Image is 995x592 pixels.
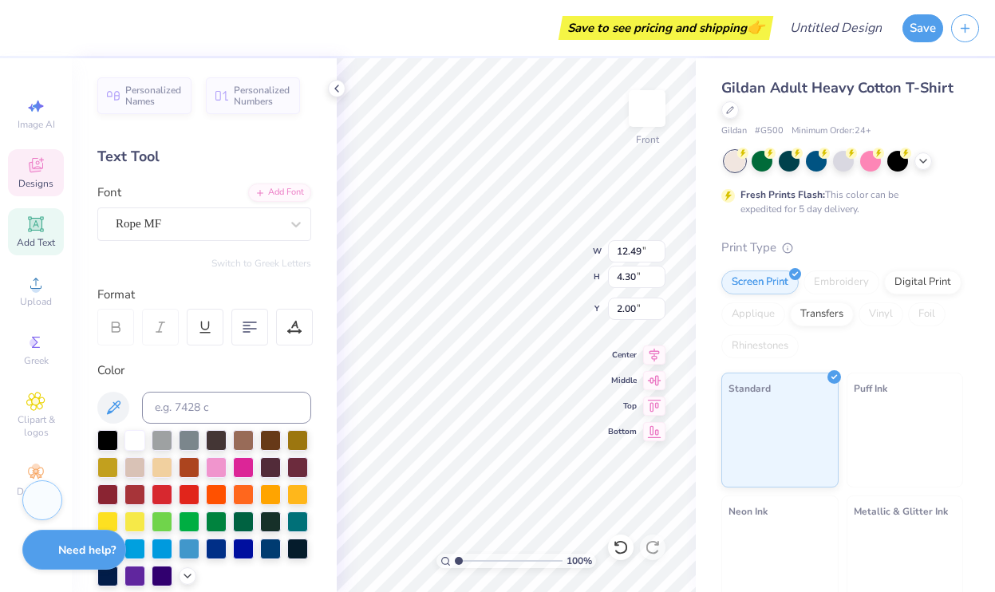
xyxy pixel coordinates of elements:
span: Decorate [17,485,55,498]
span: Designs [18,177,53,190]
span: Greek [24,354,49,367]
span: Image AI [18,118,55,131]
div: Embroidery [804,270,879,294]
div: Screen Print [721,270,799,294]
div: Applique [721,302,785,326]
span: Personalized Numbers [234,85,290,107]
div: Color [97,361,311,380]
span: Clipart & logos [8,413,64,439]
span: Personalized Names [125,85,182,107]
div: Transfers [790,302,854,326]
span: Add Text [17,236,55,249]
span: Neon Ink [728,503,768,519]
div: This color can be expedited for 5 day delivery. [740,187,937,216]
button: Save [902,14,943,42]
label: Font [97,184,121,202]
div: Text Tool [97,146,311,168]
input: e.g. 7428 c [142,392,311,424]
div: Format [97,286,313,304]
span: Standard [728,380,771,397]
img: Puff Ink [854,401,957,480]
span: Top [608,401,637,412]
div: Save to see pricing and shipping [563,16,769,40]
span: Gildan Adult Heavy Cotton T-Shirt [721,78,954,97]
span: Puff Ink [854,380,887,397]
span: Bottom [608,426,637,437]
strong: Need help? [58,543,116,558]
div: Print Type [721,239,963,257]
span: Metallic & Glitter Ink [854,503,948,519]
div: Rhinestones [721,334,799,358]
img: Standard [728,401,831,480]
span: 100 % [567,554,592,568]
div: Add Font [248,184,311,202]
span: # G500 [755,124,784,138]
span: Middle [608,375,637,386]
div: Vinyl [859,302,903,326]
button: Switch to Greek Letters [211,257,311,270]
input: Untitled Design [777,12,894,44]
span: Gildan [721,124,747,138]
span: Center [608,349,637,361]
span: Upload [20,295,52,308]
div: Foil [908,302,946,326]
div: Front [636,132,659,147]
div: Digital Print [884,270,961,294]
span: Minimum Order: 24 + [792,124,871,138]
img: Front [631,93,663,124]
span: 👉 [747,18,764,37]
strong: Fresh Prints Flash: [740,188,825,201]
